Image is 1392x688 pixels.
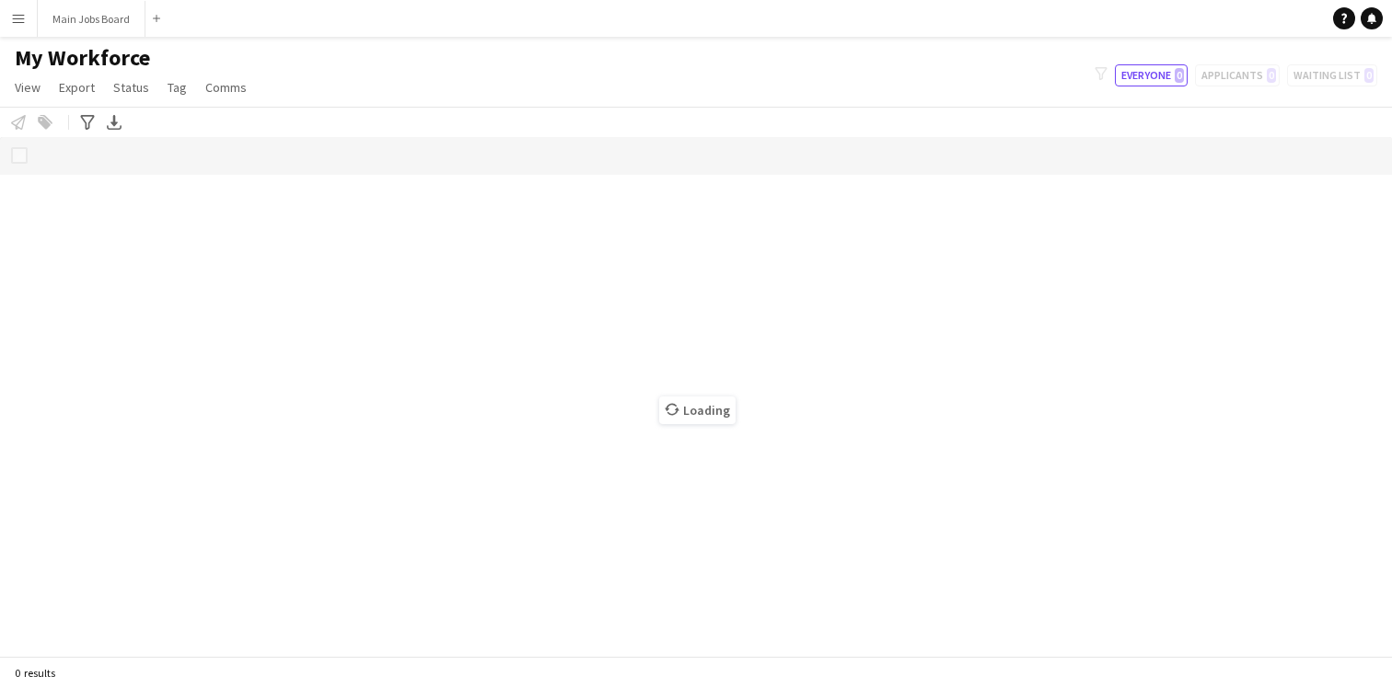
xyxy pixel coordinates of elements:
a: Status [106,75,157,99]
a: View [7,75,48,99]
a: Export [52,75,102,99]
span: 0 [1175,68,1184,83]
span: View [15,79,41,96]
span: Tag [168,79,187,96]
a: Comms [198,75,254,99]
app-action-btn: Export XLSX [103,111,125,133]
span: Export [59,79,95,96]
button: Everyone0 [1115,64,1188,86]
app-action-btn: Advanced filters [76,111,99,133]
button: Main Jobs Board [38,1,145,37]
a: Tag [160,75,194,99]
span: My Workforce [15,44,150,72]
span: Loading [659,396,736,424]
span: Status [113,79,149,96]
span: Comms [205,79,247,96]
